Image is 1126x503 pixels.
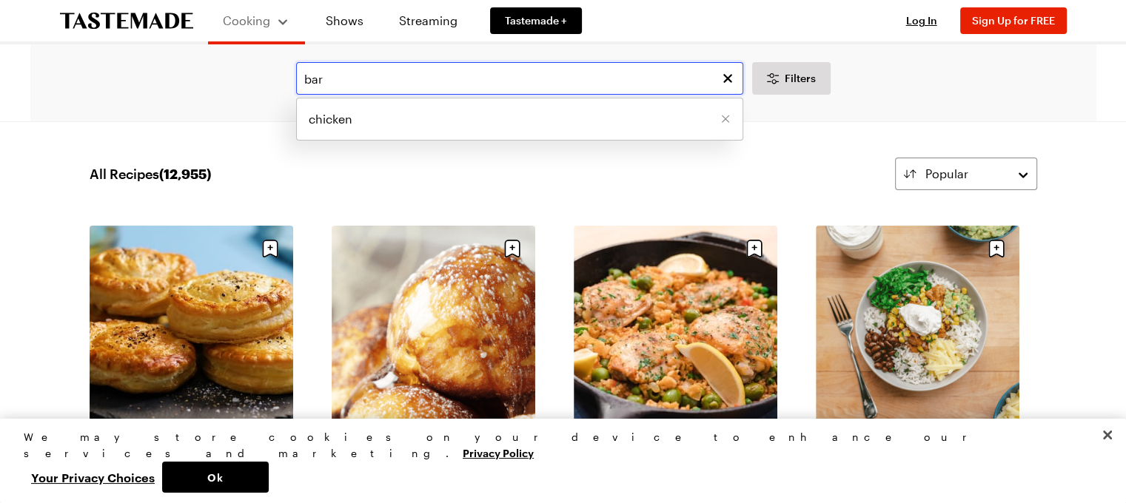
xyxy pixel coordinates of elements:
button: Clear search [720,70,736,87]
button: Save recipe [256,234,284,263]
span: Filters [785,71,816,86]
span: chicken [309,110,352,128]
button: Close [1091,419,1124,451]
button: Save recipe [498,234,526,263]
button: Save recipe [740,234,768,263]
span: Tastemade + [505,13,567,28]
a: More information about your privacy, opens in a new tab [463,445,534,459]
a: Tastemade + [490,7,582,34]
span: ( 12,955 ) [159,166,211,182]
span: Popular [925,165,968,183]
button: Cooking [223,6,290,36]
button: Your Privacy Choices [24,462,162,493]
button: Desktop filters [752,62,831,95]
span: All Recipes [90,163,211,184]
a: To Tastemade Home Page [60,13,193,30]
button: Ok [162,462,269,493]
button: Popular [895,158,1037,190]
button: Save recipe [982,234,1011,263]
div: Privacy [24,429,1090,493]
button: Log In [892,13,951,28]
span: Log In [906,14,937,27]
button: Sign Up for FREE [960,7,1067,34]
span: Cooking [223,13,270,27]
button: Remove [object Object] [720,114,731,124]
span: Sign Up for FREE [972,14,1055,27]
div: We may store cookies on your device to enhance our services and marketing. [24,429,1090,462]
